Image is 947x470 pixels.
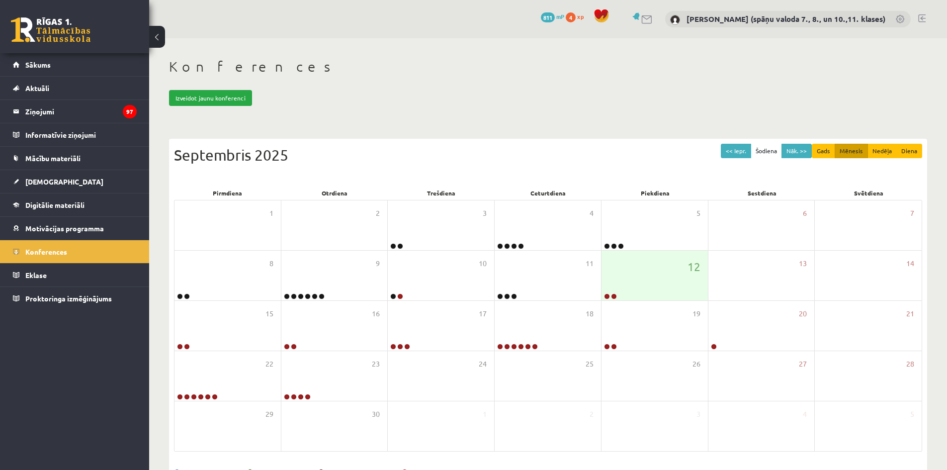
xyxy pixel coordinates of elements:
span: 24 [479,359,487,370]
div: Trešdiena [388,186,495,200]
span: 26 [692,359,700,370]
a: [PERSON_NAME] (spāņu valoda 7., 8., un 10.,11. klases) [687,14,885,24]
a: Rīgas 1. Tālmācības vidusskola [11,17,90,42]
span: Mācību materiāli [25,154,81,163]
span: Motivācijas programma [25,224,104,233]
span: 2 [590,409,594,420]
a: 4 xp [566,12,589,20]
a: Konferences [13,240,137,263]
legend: Ziņojumi [25,100,137,123]
span: 811 [541,12,555,22]
div: Piekdiena [602,186,708,200]
span: 6 [803,208,807,219]
span: Eklase [25,271,47,280]
span: 3 [483,208,487,219]
div: Pirmdiena [174,186,281,200]
span: 17 [479,308,487,319]
a: [DEMOGRAPHIC_DATA] [13,170,137,193]
a: Eklase [13,264,137,286]
button: Nāk. >> [781,144,812,158]
span: 4 [803,409,807,420]
a: Aktuāli [13,77,137,99]
i: 97 [123,105,137,118]
a: Motivācijas programma [13,217,137,240]
span: Konferences [25,247,67,256]
span: 4 [566,12,576,22]
span: [DEMOGRAPHIC_DATA] [25,177,103,186]
span: Proktoringa izmēģinājums [25,294,112,303]
span: 5 [696,208,700,219]
button: Diena [896,144,922,158]
button: Mēnesis [835,144,868,158]
span: 8 [269,258,273,269]
a: Sākums [13,53,137,76]
span: 2 [376,208,380,219]
span: xp [577,12,584,20]
span: 25 [586,359,594,370]
span: 16 [372,308,380,319]
span: 9 [376,258,380,269]
span: 13 [799,258,807,269]
span: 4 [590,208,594,219]
span: 7 [910,208,914,219]
span: 12 [688,258,700,275]
span: 28 [906,359,914,370]
span: 14 [906,258,914,269]
a: Informatīvie ziņojumi [13,123,137,146]
div: Sestdiena [708,186,815,200]
a: Digitālie materiāli [13,193,137,216]
a: Ziņojumi97 [13,100,137,123]
span: 19 [692,308,700,319]
a: Mācību materiāli [13,147,137,170]
div: Ceturtdiena [495,186,602,200]
span: 30 [372,409,380,420]
span: Digitālie materiāli [25,200,85,209]
span: 15 [265,308,273,319]
button: Nedēļa [867,144,897,158]
span: 27 [799,359,807,370]
a: Izveidot jaunu konferenci [169,90,252,106]
span: 20 [799,308,807,319]
span: Aktuāli [25,84,49,93]
span: 5 [910,409,914,420]
span: 23 [372,359,380,370]
span: 1 [483,409,487,420]
span: 22 [265,359,273,370]
img: Signe Sirmā (spāņu valoda 7., 8., un 10.,11. klases) [670,15,680,25]
span: 29 [265,409,273,420]
span: mP [556,12,564,20]
span: 1 [269,208,273,219]
div: Otrdiena [281,186,388,200]
div: Septembris 2025 [174,144,922,166]
a: 811 mP [541,12,564,20]
legend: Informatīvie ziņojumi [25,123,137,146]
span: 10 [479,258,487,269]
a: Proktoringa izmēģinājums [13,287,137,310]
span: 3 [696,409,700,420]
span: Sākums [25,60,51,69]
span: 18 [586,308,594,319]
h1: Konferences [169,58,927,75]
span: 21 [906,308,914,319]
span: 11 [586,258,594,269]
div: Svētdiena [815,186,922,200]
button: Šodiena [751,144,782,158]
button: << Iepr. [721,144,751,158]
button: Gads [812,144,835,158]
